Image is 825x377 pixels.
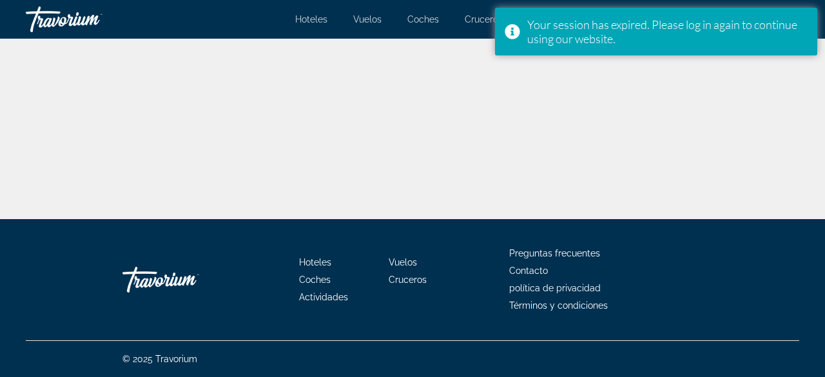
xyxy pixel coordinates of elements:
[122,260,251,299] a: Ir a casa
[26,3,155,36] a: Travorium
[122,354,197,364] font: © 2025 Travorium
[389,257,417,267] a: Vuelos
[299,292,348,302] a: Actividades
[299,257,331,267] a: Hoteles
[407,14,439,24] a: Coches
[527,17,808,46] div: Your session has expired. Please log in again to continue using our website.
[509,266,548,276] a: Contacto
[295,14,327,24] a: Hoteles
[465,14,503,24] a: Cruceros
[509,248,600,258] a: Preguntas frecuentes
[299,275,331,285] a: Coches
[353,14,382,24] a: Vuelos
[509,300,608,311] a: Términos y condiciones
[389,275,427,285] a: Cruceros
[509,283,601,293] a: política de privacidad
[773,325,815,367] iframe: Botón para iniciar la ventana de mensajería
